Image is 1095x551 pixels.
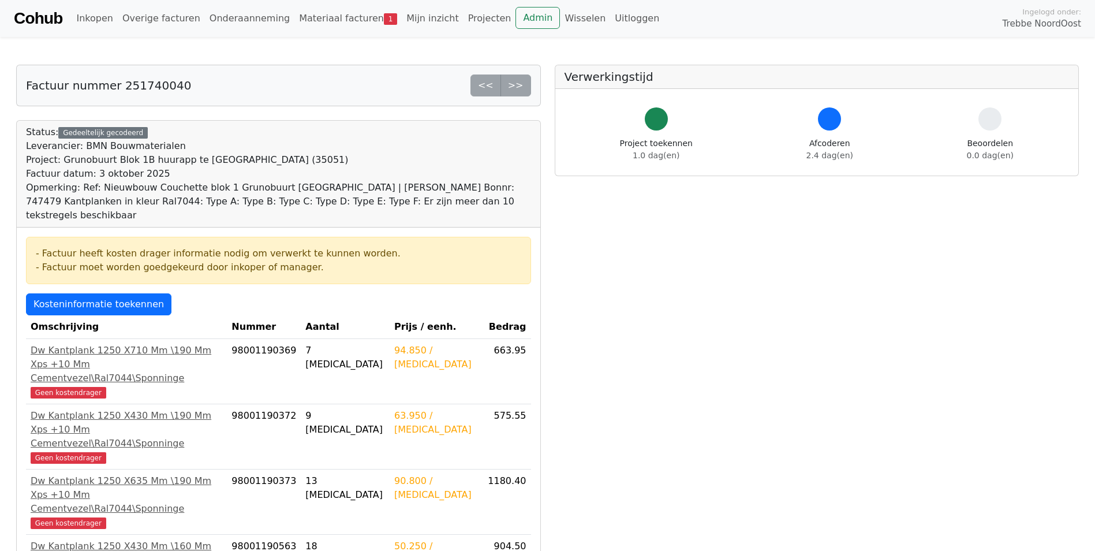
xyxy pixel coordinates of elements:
[36,247,521,260] div: - Factuur heeft kosten drager informatie nodig om verwerkt te kunnen worden.
[464,7,516,30] a: Projecten
[26,181,531,222] div: Opmerking: Ref: Nieuwbouw Couchette blok 1 Grunobuurt [GEOGRAPHIC_DATA] | [PERSON_NAME] Bonnr: 74...
[26,139,531,153] div: Leverancier: BMN Bouwmaterialen
[806,151,853,160] span: 2.4 dag(en)
[26,79,191,92] h5: Factuur nummer 251740040
[205,7,294,30] a: Onderaanneming
[565,70,1070,84] h5: Verwerkingstijd
[394,409,479,437] div: 63.950 / [MEDICAL_DATA]
[483,339,530,404] td: 663.95
[633,151,679,160] span: 1.0 dag(en)
[26,153,531,167] div: Project: Grunobuurt Blok 1B huurapp te [GEOGRAPHIC_DATA] (35051)
[227,470,301,535] td: 98001190373
[560,7,610,30] a: Wisselen
[31,344,222,399] a: Dw Kantplank 1250 X710 Mm \190 Mm Xps +10 Mm Cementvezel\Ral7044\SponningeGeen kostendrager
[610,7,664,30] a: Uitloggen
[31,387,106,399] span: Geen kostendrager
[31,474,222,516] div: Dw Kantplank 1250 X635 Mm \190 Mm Xps +10 Mm Cementvezel\Ral7044\Sponninge
[806,137,853,162] div: Afcoderen
[26,293,171,315] a: Kosteninformatie toekennen
[36,260,521,274] div: - Factuur moet worden goedgekeurd door inkoper of manager.
[394,344,479,371] div: 94.850 / [MEDICAL_DATA]
[31,344,222,385] div: Dw Kantplank 1250 X710 Mm \190 Mm Xps +10 Mm Cementvezel\Ral7044\Sponninge
[31,474,222,530] a: Dw Kantplank 1250 X635 Mm \190 Mm Xps +10 Mm Cementvezel\Ral7044\SponningeGeen kostendrager
[384,13,397,25] span: 1
[305,344,385,371] div: 7 [MEDICAL_DATA]
[1022,6,1081,17] span: Ingelogd onder:
[31,518,106,529] span: Geen kostendrager
[483,470,530,535] td: 1180.40
[26,167,531,181] div: Factuur datum: 3 oktober 2025
[483,404,530,470] td: 575.55
[294,7,402,30] a: Materiaal facturen1
[26,125,531,222] div: Status:
[227,404,301,470] td: 98001190372
[620,137,693,162] div: Project toekennen
[1003,17,1081,31] span: Trebbe NoordOost
[227,315,301,339] th: Nummer
[72,7,117,30] a: Inkopen
[394,474,479,502] div: 90.800 / [MEDICAL_DATA]
[402,7,464,30] a: Mijn inzicht
[301,315,390,339] th: Aantal
[31,409,222,451] div: Dw Kantplank 1250 X430 Mm \190 Mm Xps +10 Mm Cementvezel\Ral7044\Sponninge
[967,137,1014,162] div: Beoordelen
[118,7,205,30] a: Overige facturen
[31,452,106,464] span: Geen kostendrager
[26,315,227,339] th: Omschrijving
[227,339,301,404] td: 98001190369
[390,315,483,339] th: Prijs / eenh.
[967,151,1014,160] span: 0.0 dag(en)
[31,409,222,464] a: Dw Kantplank 1250 X430 Mm \190 Mm Xps +10 Mm Cementvezel\Ral7044\SponningeGeen kostendrager
[305,474,385,502] div: 13 [MEDICAL_DATA]
[14,5,62,32] a: Cohub
[515,7,560,29] a: Admin
[483,315,530,339] th: Bedrag
[305,409,385,437] div: 9 [MEDICAL_DATA]
[58,127,148,139] div: Gedeeltelijk gecodeerd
